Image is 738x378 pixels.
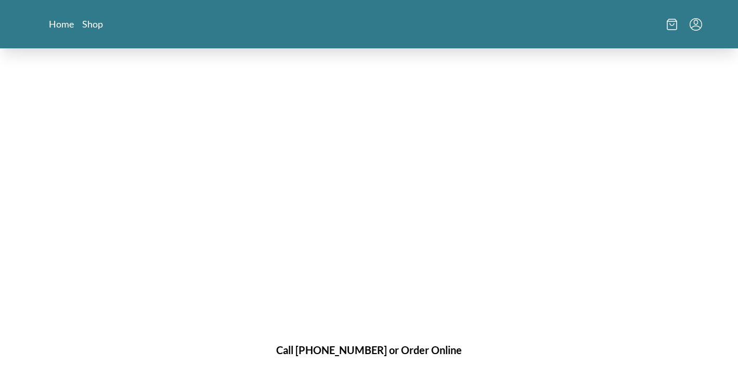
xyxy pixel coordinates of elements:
[82,18,103,30] a: Shop
[690,18,702,31] button: Menu
[61,342,677,358] h1: Call [PHONE_NUMBER] or Order Online
[338,8,400,37] img: logo
[49,18,74,30] a: Home
[338,8,400,40] a: Logo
